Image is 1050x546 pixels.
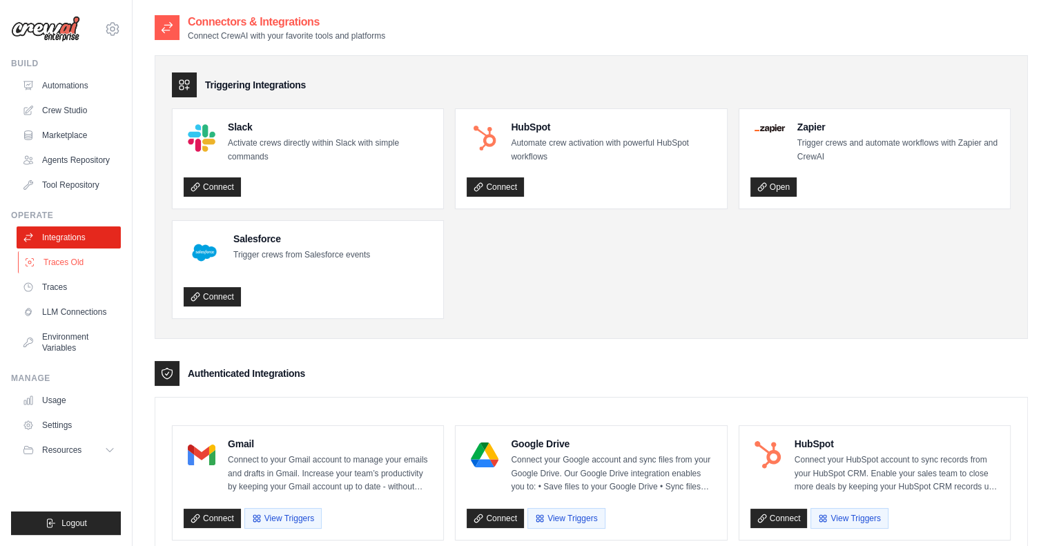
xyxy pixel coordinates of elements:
[11,58,121,69] div: Build
[17,326,121,359] a: Environment Variables
[467,509,524,528] a: Connect
[810,508,888,529] button: View Triggers
[188,441,215,469] img: Gmail Logo
[795,454,999,494] p: Connect your HubSpot account to sync records from your HubSpot CRM. Enable your sales team to clo...
[205,78,306,92] h3: Triggering Integrations
[188,124,215,152] img: Slack Logo
[17,174,121,196] a: Tool Repository
[755,441,782,469] img: HubSpot Logo
[511,137,715,164] p: Automate crew activation with powerful HubSpot workflows
[17,149,121,171] a: Agents Repository
[228,454,432,494] p: Connect to your Gmail account to manage your emails and drafts in Gmail. Increase your team’s pro...
[17,439,121,461] button: Resources
[233,248,370,262] p: Trigger crews from Salesforce events
[11,373,121,384] div: Manage
[244,508,322,529] button: View Triggers
[17,301,121,323] a: LLM Connections
[228,137,432,164] p: Activate crews directly within Slack with simple commands
[11,16,80,42] img: Logo
[11,210,121,221] div: Operate
[11,511,121,535] button: Logout
[511,437,715,451] h4: Google Drive
[184,177,241,197] a: Connect
[184,287,241,306] a: Connect
[750,509,808,528] a: Connect
[471,124,498,152] img: HubSpot Logo
[228,120,432,134] h4: Slack
[17,124,121,146] a: Marketplace
[233,232,370,246] h4: Salesforce
[188,367,305,380] h3: Authenticated Integrations
[17,276,121,298] a: Traces
[184,509,241,528] a: Connect
[188,14,385,30] h2: Connectors & Integrations
[17,226,121,248] a: Integrations
[511,120,715,134] h4: HubSpot
[527,508,605,529] button: View Triggers
[17,75,121,97] a: Automations
[17,99,121,121] a: Crew Studio
[228,437,432,451] h4: Gmail
[17,414,121,436] a: Settings
[61,518,87,529] span: Logout
[797,120,999,134] h4: Zapier
[471,441,498,469] img: Google Drive Logo
[795,437,999,451] h4: HubSpot
[188,30,385,41] p: Connect CrewAI with your favorite tools and platforms
[467,177,524,197] a: Connect
[18,251,122,273] a: Traces Old
[755,124,785,133] img: Zapier Logo
[797,137,999,164] p: Trigger crews and automate workflows with Zapier and CrewAI
[42,445,81,456] span: Resources
[750,177,797,197] a: Open
[188,236,221,269] img: Salesforce Logo
[511,454,715,494] p: Connect your Google account and sync files from your Google Drive. Our Google Drive integration e...
[17,389,121,411] a: Usage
